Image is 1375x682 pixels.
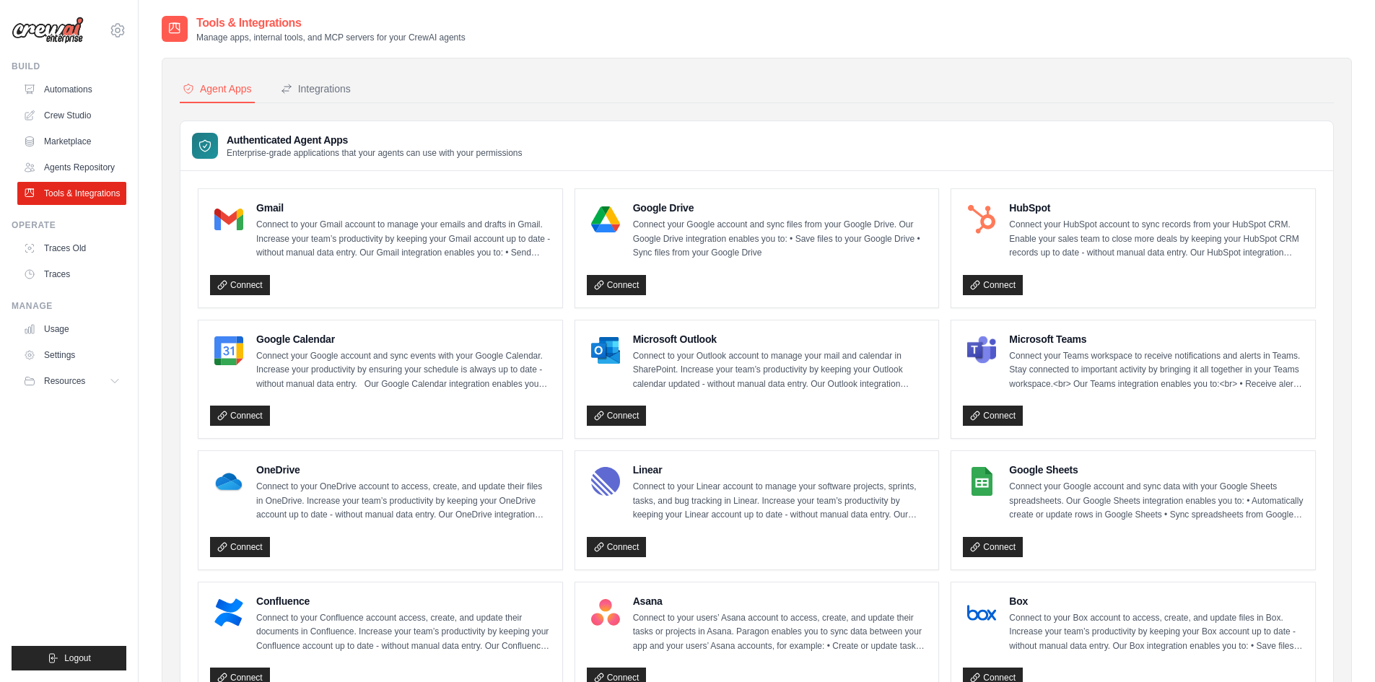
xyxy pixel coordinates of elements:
h4: Box [1009,594,1304,608]
a: Crew Studio [17,104,126,127]
p: Connect your Teams workspace to receive notifications and alerts in Teams. Stay connected to impo... [1009,349,1304,392]
h4: Google Sheets [1009,463,1304,477]
a: Connect [210,275,270,295]
p: Connect to your Gmail account to manage your emails and drafts in Gmail. Increase your team’s pro... [256,218,551,261]
a: Agents Repository [17,156,126,179]
button: Logout [12,646,126,670]
p: Connect to your users’ Asana account to access, create, and update their tasks or projects in Asa... [633,611,927,654]
a: Tools & Integrations [17,182,126,205]
img: Google Calendar Logo [214,336,243,365]
img: Logo [12,17,84,44]
p: Enterprise-grade applications that your agents can use with your permissions [227,147,523,159]
h4: Google Calendar [256,332,551,346]
p: Manage apps, internal tools, and MCP servers for your CrewAI agents [196,32,466,43]
h4: Linear [633,463,927,477]
h4: OneDrive [256,463,551,477]
h4: Asana [633,594,927,608]
p: Connect to your Outlook account to manage your mail and calendar in SharePoint. Increase your tea... [633,349,927,392]
h4: Gmail [256,201,551,215]
img: Box Logo [967,598,996,627]
a: Connect [963,537,1023,557]
img: Gmail Logo [214,205,243,234]
img: HubSpot Logo [967,205,996,234]
p: Connect to your Box account to access, create, and update files in Box. Increase your team’s prod... [1009,611,1304,654]
a: Usage [17,318,126,341]
a: Traces Old [17,237,126,260]
button: Agent Apps [180,76,255,103]
p: Connect your Google account and sync events with your Google Calendar. Increase your productivity... [256,349,551,392]
p: Connect your Google account and sync files from your Google Drive. Our Google Drive integration e... [633,218,927,261]
button: Integrations [278,76,354,103]
h4: Microsoft Teams [1009,332,1304,346]
img: Asana Logo [591,598,620,627]
p: Connect your HubSpot account to sync records from your HubSpot CRM. Enable your sales team to clo... [1009,218,1304,261]
div: Operate [12,219,126,231]
div: Agent Apps [183,82,252,96]
a: Connect [963,275,1023,295]
h4: Google Drive [633,201,927,215]
a: Connect [587,275,647,295]
div: Integrations [281,82,351,96]
a: Connect [963,406,1023,426]
h4: Confluence [256,594,551,608]
button: Resources [17,370,126,393]
a: Automations [17,78,126,101]
a: Marketplace [17,130,126,153]
a: Connect [210,406,270,426]
img: Microsoft Outlook Logo [591,336,620,365]
a: Settings [17,344,126,367]
h4: HubSpot [1009,201,1304,215]
img: Linear Logo [591,467,620,496]
h2: Tools & Integrations [196,14,466,32]
img: Google Drive Logo [591,205,620,234]
h3: Authenticated Agent Apps [227,133,523,147]
h4: Microsoft Outlook [633,332,927,346]
img: OneDrive Logo [214,467,243,496]
span: Resources [44,375,85,387]
img: Google Sheets Logo [967,467,996,496]
div: Manage [12,300,126,312]
div: Build [12,61,126,72]
p: Connect your Google account and sync data with your Google Sheets spreadsheets. Our Google Sheets... [1009,480,1304,523]
p: Connect to your Linear account to manage your software projects, sprints, tasks, and bug tracking... [633,480,927,523]
a: Connect [587,406,647,426]
span: Logout [64,652,91,664]
img: Confluence Logo [214,598,243,627]
p: Connect to your Confluence account access, create, and update their documents in Confluence. Incr... [256,611,551,654]
a: Traces [17,263,126,286]
img: Microsoft Teams Logo [967,336,996,365]
a: Connect [210,537,270,557]
p: Connect to your OneDrive account to access, create, and update their files in OneDrive. Increase ... [256,480,551,523]
a: Connect [587,537,647,557]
